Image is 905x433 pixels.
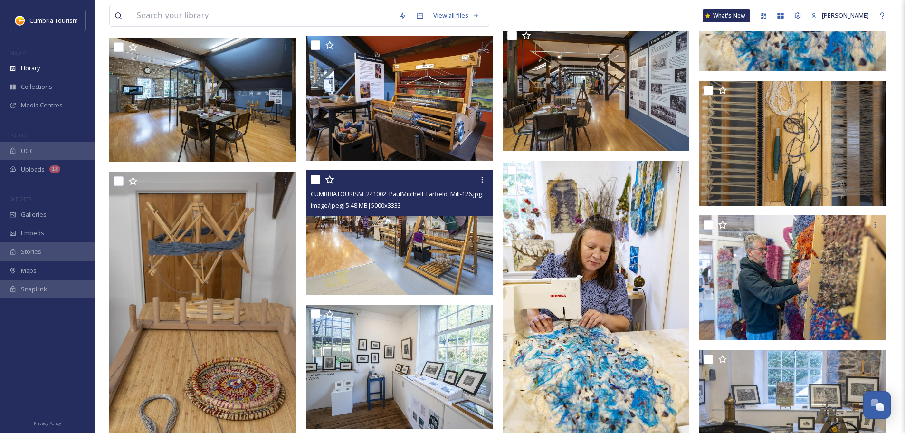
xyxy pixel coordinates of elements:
[306,170,493,295] img: CUMBRIATOURISM_241002_PaulMitchell_Farfield_Mill-126.jpg
[306,36,493,161] img: CUMBRIATOURISM_241002_PaulMitchell_Farfield_Mill-133.jpg
[503,26,690,151] img: CUMBRIATOURISM_241002_PaulMitchell_Farfield_Mill-129.jpg
[699,81,886,206] img: CUMBRIATOURISM_241002_PaulMitchell_Farfield_Mill-142.jpg
[806,6,874,25] a: [PERSON_NAME]
[109,38,296,163] img: CUMBRIATOURISM_241002_PaulMitchell_Farfield_Mill-128.jpg
[49,165,60,173] div: 18
[21,64,40,73] span: Library
[21,285,47,294] span: SnapLink
[306,305,493,430] img: CUMBRIATOURISM_241002_PaulMitchell_Farfield_Mill-26.jpg
[10,195,31,202] span: WIDGETS
[29,16,78,25] span: Cumbria Tourism
[429,6,484,25] a: View all files
[21,146,34,155] span: UGC
[34,420,61,426] span: Privacy Policy
[15,16,25,25] img: images.jpg
[10,49,26,56] span: MEDIA
[21,247,41,256] span: Stories
[21,266,37,275] span: Maps
[21,210,47,219] span: Galleries
[10,132,30,139] span: COLLECT
[21,101,63,110] span: Media Centres
[822,11,869,19] span: [PERSON_NAME]
[703,9,750,22] a: What's New
[34,417,61,428] a: Privacy Policy
[21,229,44,238] span: Embeds
[311,201,401,210] span: image/jpeg | 5.48 MB | 5000 x 3333
[21,82,52,91] span: Collections
[699,215,886,340] img: CUMBRIATOURISM_241002_PaulMitchell_Farfield_Mill-124.jpg
[863,391,891,419] button: Open Chat
[132,5,394,26] input: Search your library
[311,190,482,198] span: CUMBRIATOURISM_241002_PaulMitchell_Farfield_Mill-126.jpg
[21,165,45,174] span: Uploads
